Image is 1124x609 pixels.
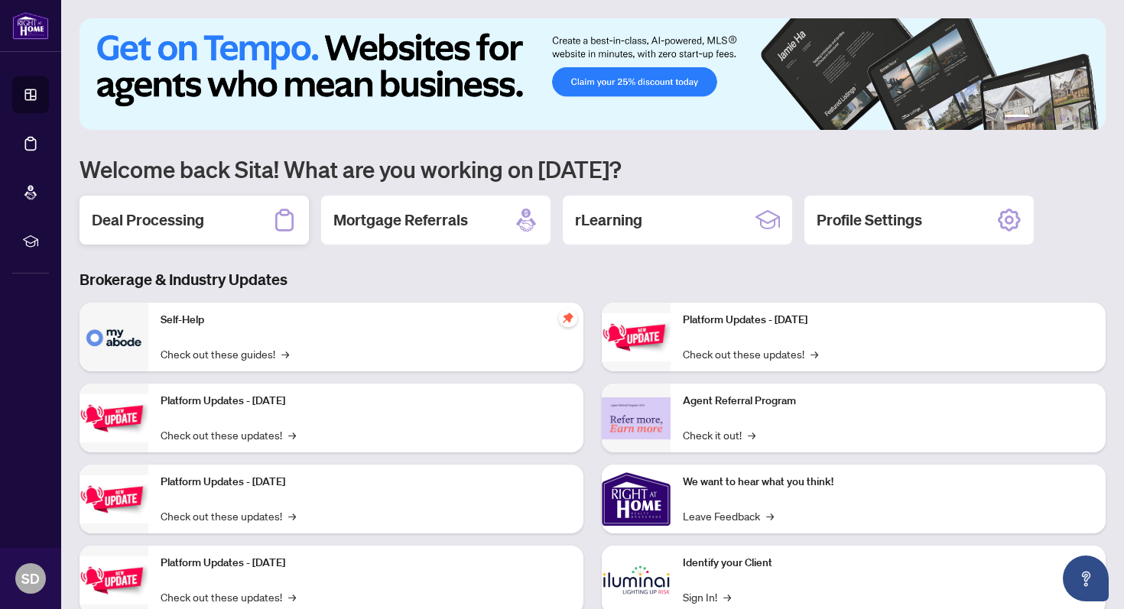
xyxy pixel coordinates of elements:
img: Platform Updates - July 8, 2025 [80,556,148,604]
h2: Deal Processing [92,209,204,231]
span: SD [21,568,40,589]
h2: rLearning [575,209,642,231]
p: Platform Updates - [DATE] [161,474,571,491]
h2: Profile Settings [817,209,922,231]
img: Platform Updates - September 16, 2025 [80,394,148,442]
a: Sign In!→ [683,588,731,605]
button: 1 [1005,115,1029,121]
img: Platform Updates - July 21, 2025 [80,475,148,523]
span: → [723,588,731,605]
button: 5 [1072,115,1078,121]
span: → [766,507,774,524]
a: Check out these updates!→ [161,426,296,443]
button: 2 [1035,115,1041,121]
span: → [748,426,755,443]
span: → [288,426,296,443]
a: Check out these updates!→ [161,588,296,605]
img: Platform Updates - June 23, 2025 [602,313,671,361]
button: 6 [1084,115,1090,121]
img: We want to hear what you think! [602,465,671,533]
span: → [288,588,296,605]
p: We want to hear what you think! [683,474,1093,491]
img: logo [12,11,49,40]
img: Self-Help [80,303,148,371]
p: Identify your Client [683,555,1093,572]
h1: Welcome back Sita! What are you working on [DATE]? [80,154,1106,183]
a: Check out these guides!→ [161,345,289,362]
button: Open asap [1063,556,1109,601]
a: Check out these updates!→ [683,345,818,362]
a: Leave Feedback→ [683,507,774,524]
button: 4 [1060,115,1066,121]
span: → [811,345,818,362]
p: Platform Updates - [DATE] [683,312,1093,329]
button: 3 [1048,115,1054,121]
p: Platform Updates - [DATE] [161,393,571,410]
a: Check out these updates!→ [161,507,296,524]
span: → [281,345,289,362]
img: Slide 0 [80,18,1106,130]
h2: Mortgage Referrals [333,209,468,231]
span: pushpin [559,309,577,327]
a: Check it out!→ [683,426,755,443]
img: Agent Referral Program [602,397,671,439]
p: Platform Updates - [DATE] [161,555,571,572]
p: Self-Help [161,312,571,329]
p: Agent Referral Program [683,393,1093,410]
span: → [288,507,296,524]
h3: Brokerage & Industry Updates [80,269,1106,290]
